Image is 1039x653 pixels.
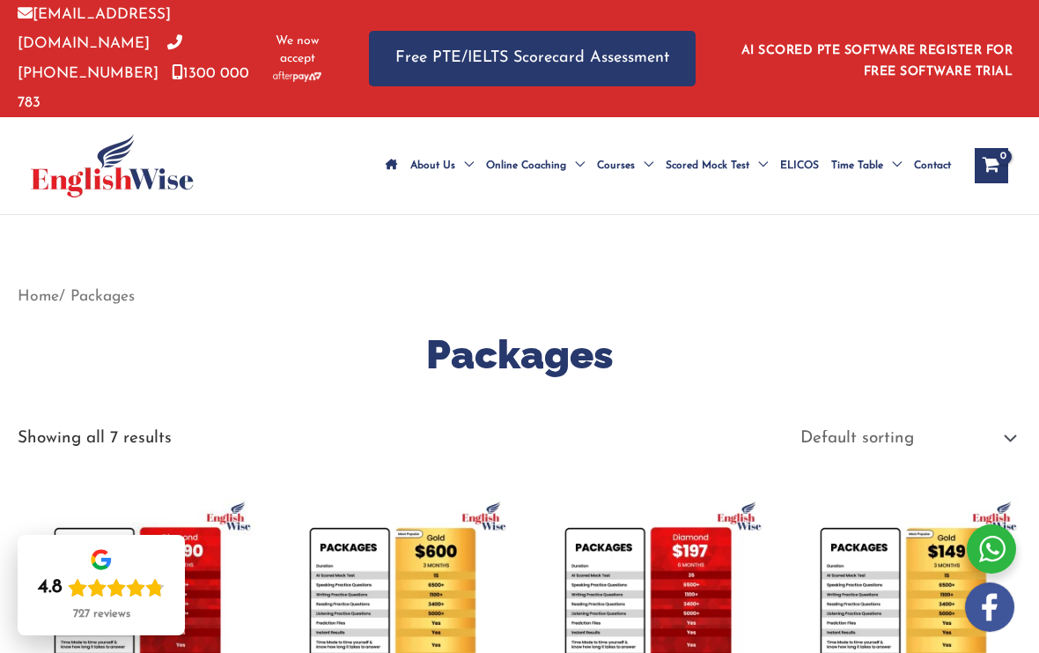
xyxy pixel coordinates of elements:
[38,575,63,600] div: 4.8
[18,327,1021,382] h1: Packages
[660,135,774,197] a: Scored Mock TestMenu Toggle
[825,135,908,197] a: Time TableMenu Toggle
[38,575,165,600] div: Rating: 4.8 out of 5
[975,148,1008,183] a: View Shopping Cart, empty
[774,135,825,197] a: ELICOS
[749,135,768,197] span: Menu Toggle
[18,36,182,80] a: [PHONE_NUMBER]
[591,135,660,197] a: CoursesMenu Toggle
[31,134,194,197] img: cropped-ew-logo
[965,583,1014,632] img: white-facebook.png
[18,289,59,304] a: Home
[18,430,172,447] p: Showing all 7 results
[18,282,1021,311] nav: Breadcrumb
[269,33,325,68] span: We now accept
[787,422,1021,456] select: Shop order
[273,71,321,81] img: Afterpay-Logo
[410,135,455,197] span: About Us
[18,66,249,110] a: 1300 000 783
[379,135,957,197] nav: Site Navigation: Main Menu
[908,135,957,197] a: Contact
[369,31,696,86] a: Free PTE/IELTS Scorecard Assessment
[404,135,480,197] a: About UsMenu Toggle
[455,135,474,197] span: Menu Toggle
[486,135,566,197] span: Online Coaching
[635,135,653,197] span: Menu Toggle
[566,135,585,197] span: Menu Toggle
[666,135,749,197] span: Scored Mock Test
[73,607,130,621] div: 727 reviews
[480,135,591,197] a: Online CoachingMenu Toggle
[597,135,635,197] span: Courses
[914,135,951,197] span: Contact
[731,30,1021,87] aside: Header Widget 1
[18,7,171,51] a: [EMAIL_ADDRESS][DOMAIN_NAME]
[780,135,819,197] span: ELICOS
[883,135,902,197] span: Menu Toggle
[741,44,1013,78] a: AI SCORED PTE SOFTWARE REGISTER FOR FREE SOFTWARE TRIAL
[831,135,883,197] span: Time Table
